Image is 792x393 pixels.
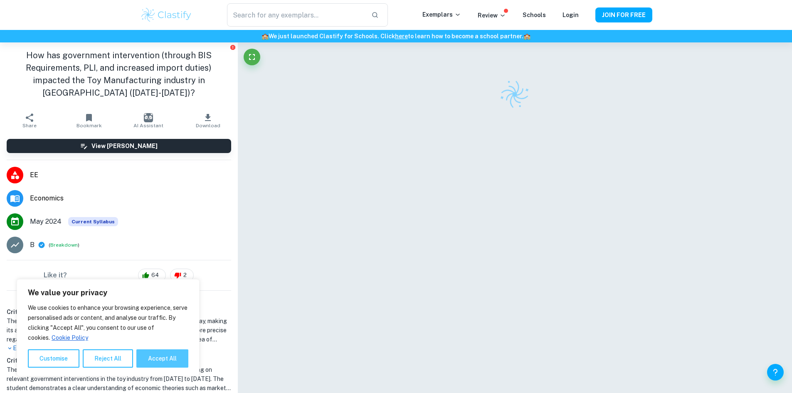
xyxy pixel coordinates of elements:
[30,170,231,180] span: EE
[7,316,231,344] h1: The student outlines the topic of their study at the beginning of the essay, making its aim clear...
[30,193,231,203] span: Economics
[523,33,530,40] span: 🏫
[262,33,269,40] span: 🏫
[230,44,236,50] button: Report issue
[3,294,234,304] h6: Examiner's summary
[227,3,364,27] input: Search for any exemplars...
[59,109,119,132] button: Bookmark
[7,344,231,353] p: Expand
[595,7,652,22] button: JOIN FOR FREE
[30,240,35,250] p: B
[7,49,231,99] h1: How has government intervention (through BIS Requirements, PLI, and increased import duties) impa...
[170,269,194,282] div: 2
[68,217,118,226] span: Current Syllabus
[30,217,62,227] span: May 2024
[28,303,188,343] p: We use cookies to enhance your browsing experience, serve personalised ads or content, and analys...
[178,109,238,132] button: Download
[136,349,188,368] button: Accept All
[50,241,78,249] button: Breakdown
[523,12,546,18] a: Schools
[147,271,163,279] span: 64
[44,270,67,280] h6: Like it?
[76,123,102,129] span: Bookmark
[133,123,163,129] span: AI Assistant
[17,279,200,376] div: We value your privacy
[7,365,231,393] h1: The student’s Extended Essay (EE) adheres to the five-year rule, focusing on relevant government ...
[7,139,231,153] button: View [PERSON_NAME]
[51,334,89,341] a: Cookie Policy
[422,10,461,19] p: Exemplars
[83,349,133,368] button: Reject All
[395,33,408,40] a: here
[179,271,191,279] span: 2
[28,288,188,298] p: We value your privacy
[119,109,178,132] button: AI Assistant
[196,123,220,129] span: Download
[140,7,193,23] img: Clastify logo
[496,75,534,114] img: Clastify logo
[91,141,158,151] h6: View [PERSON_NAME]
[28,349,79,368] button: Customise
[767,364,784,381] button: Help and Feedback
[138,269,166,282] div: 64
[7,307,231,316] h6: Criterion A [ 5 / 6 ]:
[144,113,153,122] img: AI Assistant
[49,241,79,249] span: ( )
[563,12,579,18] a: Login
[7,356,231,365] h6: Criterion B [ 5 / 6 ]:
[22,123,37,129] span: Share
[244,49,260,65] button: Fullscreen
[68,217,118,226] div: This exemplar is based on the current syllabus. Feel free to refer to it for inspiration/ideas wh...
[478,11,506,20] p: Review
[2,32,790,41] h6: We just launched Clastify for Schools. Click to learn how to become a school partner.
